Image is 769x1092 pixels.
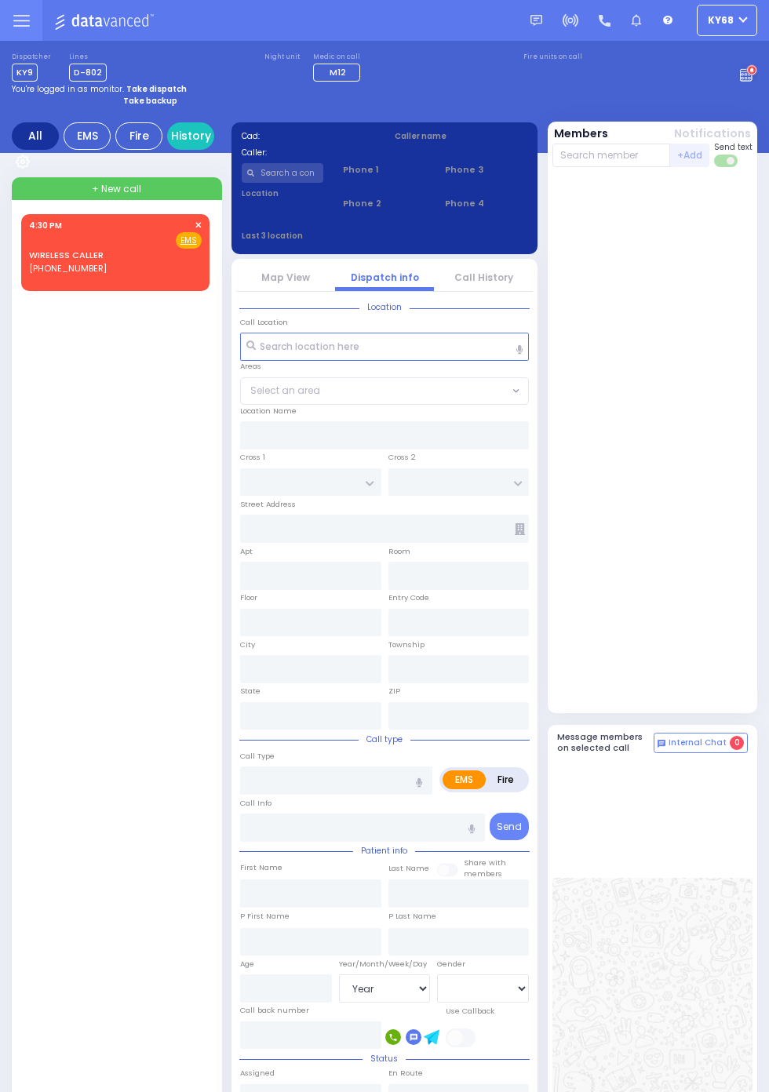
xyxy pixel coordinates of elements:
[363,1053,406,1065] span: Status
[242,230,385,242] label: Last 3 location
[654,733,748,753] button: Internal Chat 0
[242,163,324,183] input: Search a contact
[240,639,255,650] label: City
[464,868,502,879] span: members
[395,130,528,142] label: Caller name
[242,187,324,199] label: Location
[240,333,529,361] input: Search location here
[714,141,753,153] span: Send text
[250,384,320,398] span: Select an area
[240,499,296,510] label: Street Address
[552,144,671,167] input: Search member
[388,546,410,557] label: Room
[359,301,410,313] span: Location
[388,863,429,874] label: Last Name
[388,911,436,922] label: P Last Name
[388,592,429,603] label: Entry Code
[195,219,202,232] span: ✕
[697,5,757,36] button: ky68
[242,130,375,142] label: Cad:
[12,64,38,82] span: KY9
[669,737,727,748] span: Internal Chat
[69,64,107,82] span: D-802
[445,197,527,210] span: Phone 4
[180,235,197,246] u: EMS
[730,736,744,750] span: 0
[388,686,400,697] label: ZIP
[714,153,739,169] label: Turn off text
[240,959,254,970] label: Age
[388,1068,530,1079] label: En Route
[554,126,608,142] button: Members
[64,122,111,150] div: EMS
[240,1005,309,1016] label: Call back number
[29,262,107,275] span: [PHONE_NUMBER]
[242,147,375,158] label: Caller:
[464,857,506,868] small: Share with
[530,15,542,27] img: message.svg
[69,53,107,62] label: Lines
[92,182,141,196] span: + New call
[126,83,187,95] strong: Take dispatch
[240,1068,381,1079] label: Assigned
[388,452,416,463] label: Cross 2
[339,959,431,970] div: Year/Month/Week/Day
[351,271,419,284] a: Dispatch info
[240,546,253,557] label: Apt
[240,862,282,873] label: First Name
[240,592,257,603] label: Floor
[443,770,486,789] label: EMS
[485,770,527,789] label: Fire
[515,523,525,535] span: Other building occupants
[123,95,177,107] strong: Take backup
[454,271,513,284] a: Call History
[523,53,582,62] label: Fire units on call
[54,11,159,31] img: Logo
[557,732,654,752] h5: Message members on selected call
[29,220,62,231] span: 4:30 PM
[29,249,104,261] a: WIRELESS CALLER
[12,122,59,150] div: All
[353,845,415,857] span: Patient info
[313,53,365,62] label: Medic on call
[359,733,410,745] span: Call type
[330,66,346,78] span: M12
[240,452,265,463] label: Cross 1
[437,959,465,970] label: Gender
[343,163,425,177] span: Phone 1
[240,911,290,922] label: P First Name
[240,798,272,809] label: Call Info
[115,122,162,150] div: Fire
[708,13,734,27] span: ky68
[167,122,214,150] a: History
[12,83,124,95] span: You're logged in as monitor.
[261,271,310,284] a: Map View
[240,686,261,697] label: State
[490,813,529,840] button: Send
[446,1006,494,1017] label: Use Callback
[240,361,261,372] label: Areas
[674,126,751,142] button: Notifications
[658,740,665,748] img: comment-alt.png
[445,163,527,177] span: Phone 3
[12,53,51,62] label: Dispatcher
[343,197,425,210] span: Phone 2
[388,639,425,650] label: Township
[240,751,275,762] label: Call Type
[240,317,288,328] label: Call Location
[240,406,297,417] label: Location Name
[264,53,300,62] label: Night unit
